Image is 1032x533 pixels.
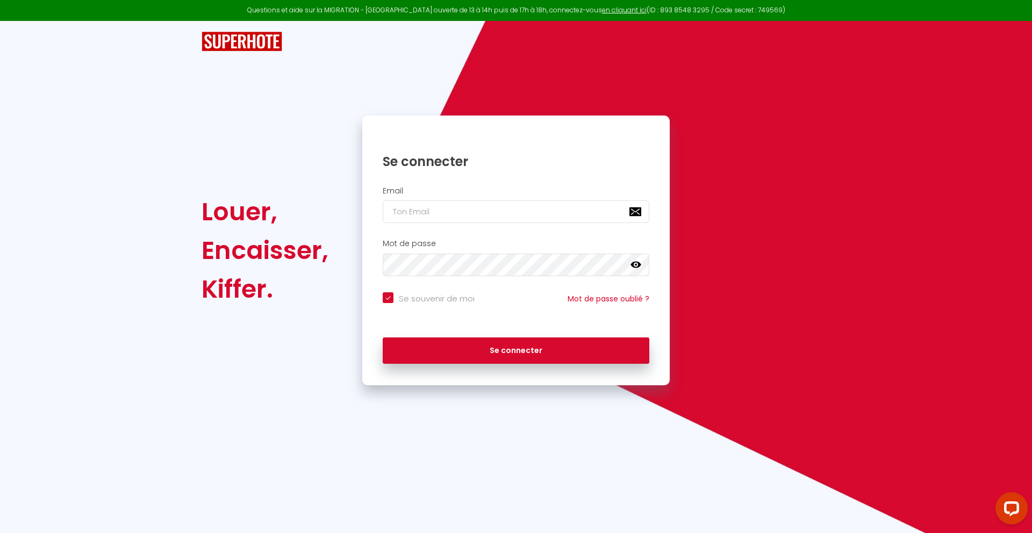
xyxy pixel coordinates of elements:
input: Ton Email [383,200,649,223]
img: SuperHote logo [202,32,282,52]
div: Louer, [202,192,328,231]
h2: Mot de passe [383,239,649,248]
a: Mot de passe oublié ? [568,293,649,304]
h2: Email [383,186,649,196]
div: Kiffer. [202,270,328,308]
button: Se connecter [383,337,649,364]
div: Encaisser, [202,231,328,270]
h1: Se connecter [383,153,649,170]
iframe: LiveChat chat widget [987,488,1032,533]
a: en cliquant ici [602,5,647,15]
